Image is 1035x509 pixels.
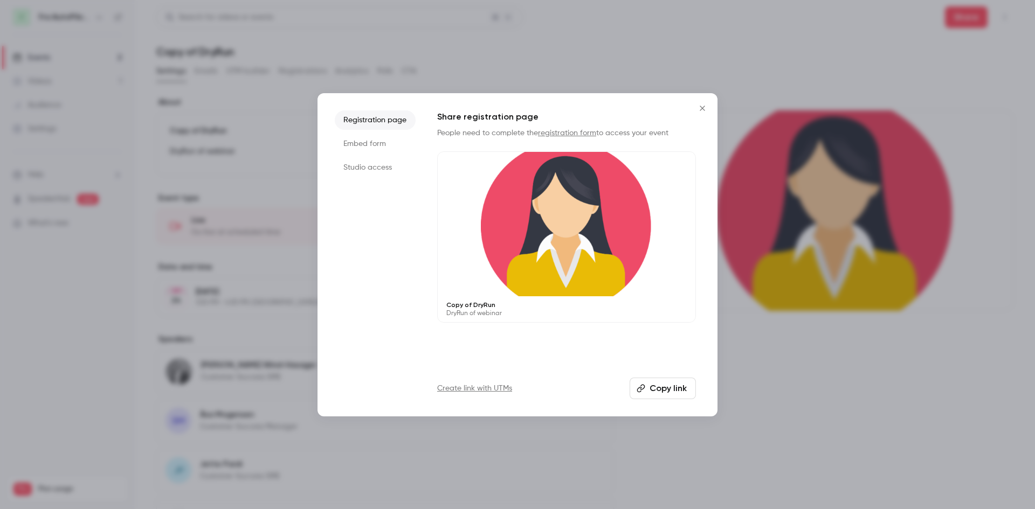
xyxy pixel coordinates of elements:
a: Create link with UTMs [437,383,512,394]
h1: Share registration page [437,110,696,123]
button: Close [692,97,713,119]
a: Copy of DryRunDryRun of webinar [437,151,696,323]
button: Copy link [630,378,696,399]
li: Registration page [335,110,416,130]
p: Copy of DryRun [446,301,687,309]
p: DryRun of webinar [446,309,687,318]
p: People need to complete the to access your event [437,128,696,138]
li: Embed form [335,134,416,154]
li: Studio access [335,158,416,177]
a: registration form [538,129,596,137]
